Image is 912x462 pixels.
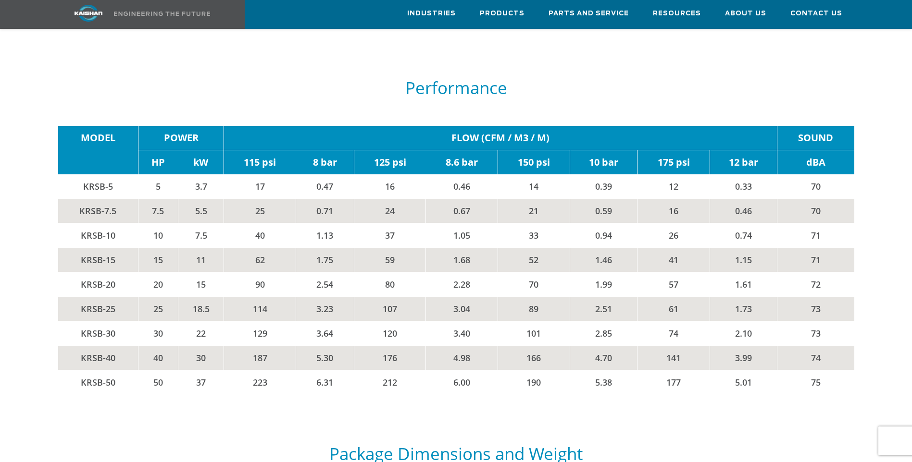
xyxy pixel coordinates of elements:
[710,370,777,395] td: 5.01
[637,199,710,223] td: 16
[777,223,854,248] td: 71
[710,297,777,321] td: 1.73
[426,174,498,199] td: 0.46
[498,370,570,395] td: 190
[637,297,710,321] td: 61
[296,174,354,199] td: 0.47
[58,126,138,150] td: MODEL
[354,223,426,248] td: 37
[296,346,354,370] td: 5.30
[58,346,138,370] td: KRSB-40
[224,248,296,272] td: 62
[224,346,296,370] td: 187
[710,346,777,370] td: 3.99
[637,321,710,346] td: 74
[178,174,224,199] td: 3.7
[426,321,498,346] td: 3.40
[138,150,178,175] td: HP
[296,248,354,272] td: 1.75
[710,199,777,223] td: 0.46
[224,297,296,321] td: 114
[710,321,777,346] td: 2.10
[354,199,426,223] td: 24
[138,223,178,248] td: 10
[224,321,296,346] td: 129
[58,272,138,297] td: KRSB-20
[354,150,426,175] td: 125 psi
[354,346,426,370] td: 176
[570,174,637,199] td: 0.39
[426,223,498,248] td: 1.05
[178,321,224,346] td: 22
[178,223,224,248] td: 7.5
[653,0,701,26] a: Resources
[52,5,125,22] img: kaishan logo
[426,199,498,223] td: 0.67
[407,8,456,19] span: Industries
[637,370,710,395] td: 177
[498,150,570,175] td: 150 psi
[498,321,570,346] td: 101
[114,12,210,16] img: Engineering the future
[637,248,710,272] td: 41
[570,321,637,346] td: 2.85
[790,8,842,19] span: Contact Us
[498,248,570,272] td: 52
[58,321,138,346] td: KRSB-30
[426,272,498,297] td: 2.28
[138,346,178,370] td: 40
[138,126,224,150] td: POWER
[354,272,426,297] td: 80
[570,370,637,395] td: 5.38
[570,297,637,321] td: 2.51
[178,346,224,370] td: 30
[58,174,138,199] td: KRSB-5
[777,272,854,297] td: 72
[138,321,178,346] td: 30
[480,8,525,19] span: Products
[138,297,178,321] td: 25
[178,199,224,223] td: 5.5
[777,346,854,370] td: 74
[138,272,178,297] td: 20
[138,174,178,199] td: 5
[354,321,426,346] td: 120
[224,370,296,395] td: 223
[777,150,854,175] td: dBA
[296,321,354,346] td: 3.64
[725,0,766,26] a: About Us
[426,297,498,321] td: 3.04
[777,174,854,199] td: 70
[224,126,777,150] td: FLOW (CFM / M3 / M)
[296,370,354,395] td: 6.31
[224,199,296,223] td: 25
[178,297,224,321] td: 18.5
[354,174,426,199] td: 16
[296,199,354,223] td: 0.71
[710,150,777,175] td: 12 bar
[570,272,637,297] td: 1.99
[710,272,777,297] td: 1.61
[138,199,178,223] td: 7.5
[58,199,138,223] td: KRSB-7.5
[178,150,224,175] td: kW
[138,370,178,395] td: 50
[296,297,354,321] td: 3.23
[570,223,637,248] td: 0.94
[498,297,570,321] td: 89
[480,0,525,26] a: Products
[426,370,498,395] td: 6.00
[426,248,498,272] td: 1.68
[637,223,710,248] td: 26
[178,370,224,395] td: 37
[777,297,854,321] td: 73
[637,346,710,370] td: 141
[138,248,178,272] td: 15
[777,199,854,223] td: 70
[58,370,138,395] td: KRSB-50
[224,174,296,199] td: 17
[637,272,710,297] td: 57
[426,346,498,370] td: 4.98
[354,297,426,321] td: 107
[354,370,426,395] td: 212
